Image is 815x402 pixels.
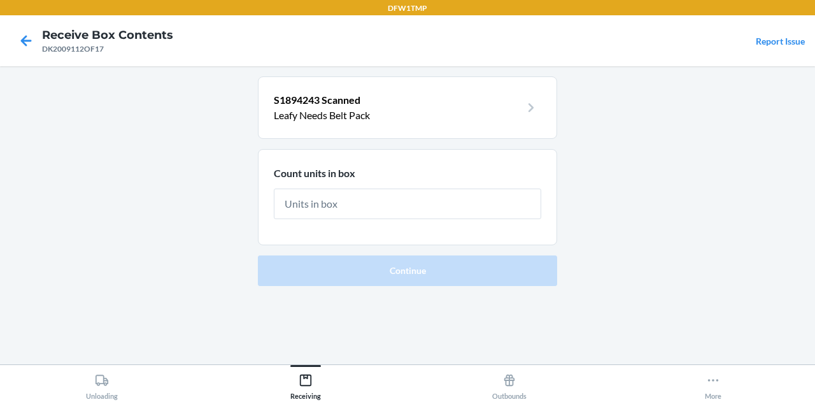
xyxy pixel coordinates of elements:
[204,365,407,400] button: Receiving
[42,43,173,55] div: DK2009112OF17
[407,365,611,400] button: Outbounds
[274,167,355,179] span: Count units in box
[274,94,360,106] span: S1894243 Scanned
[492,368,527,400] div: Outbounds
[756,36,805,47] a: Report Issue
[274,92,541,123] a: S1894243 ScannedLeafy Needs Belt Pack
[42,27,173,43] h4: Receive Box Contents
[290,368,321,400] div: Receiving
[258,255,557,286] button: Continue
[274,108,521,123] p: Leafy Needs Belt Pack
[274,189,541,219] input: Units in box
[86,368,118,400] div: Unloading
[611,365,815,400] button: More
[705,368,721,400] div: More
[388,3,427,14] p: DFW1TMP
